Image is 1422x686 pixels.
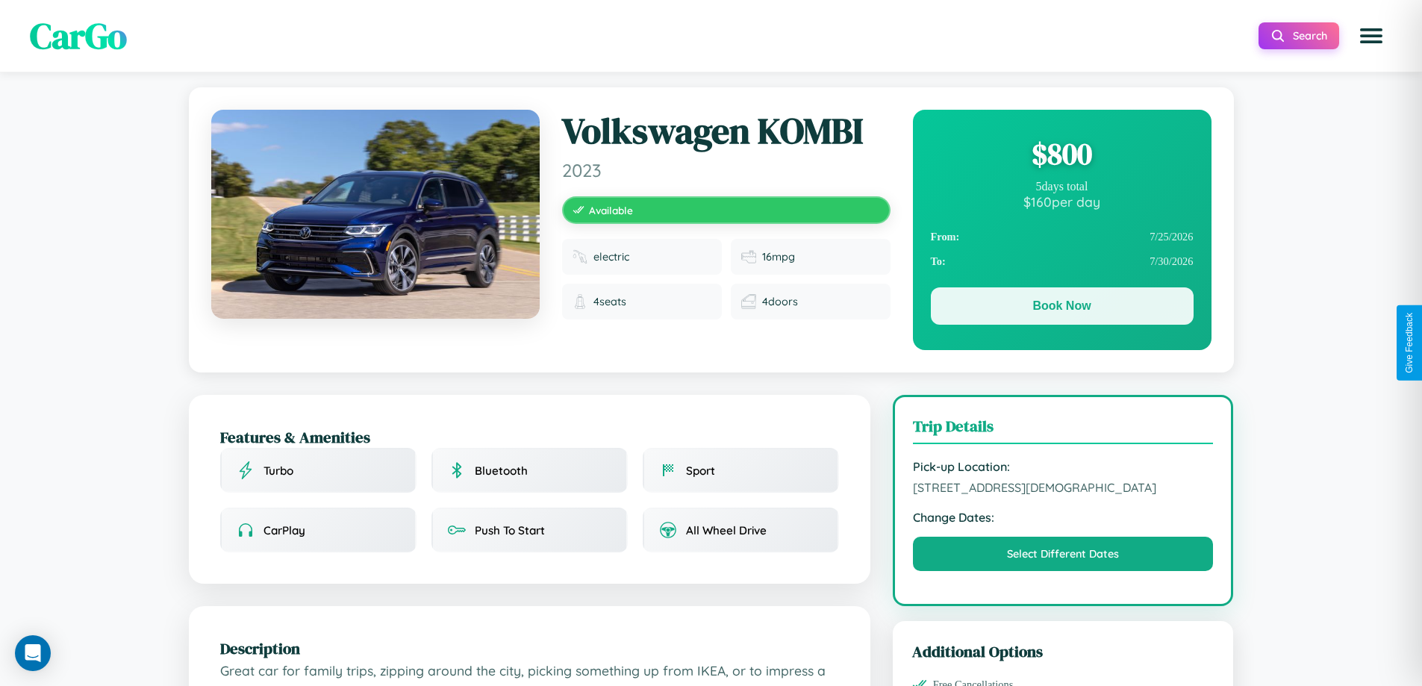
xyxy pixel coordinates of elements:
div: Open Intercom Messenger [15,635,51,671]
strong: To: [931,255,946,268]
div: $ 800 [931,134,1194,174]
span: Available [589,204,633,216]
img: Doors [741,294,756,309]
button: Select Different Dates [913,537,1214,571]
span: All Wheel Drive [686,523,767,537]
strong: From: [931,231,960,243]
img: Fuel type [573,249,587,264]
h2: Features & Amenities [220,426,839,448]
span: Bluetooth [475,464,528,478]
button: Open menu [1350,15,1392,57]
div: Give Feedback [1404,313,1415,373]
div: $ 160 per day [931,193,1194,210]
strong: Change Dates: [913,510,1214,525]
span: 2023 [562,159,891,181]
span: Sport [686,464,715,478]
span: Turbo [263,464,293,478]
h1: Volkswagen KOMBI [562,110,891,153]
span: 16 mpg [762,250,795,264]
div: 7 / 25 / 2026 [931,225,1194,249]
div: 5 days total [931,180,1194,193]
span: [STREET_ADDRESS][DEMOGRAPHIC_DATA] [913,480,1214,495]
h3: Additional Options [912,640,1214,662]
span: Push To Start [475,523,545,537]
img: Fuel efficiency [741,249,756,264]
span: electric [593,250,629,264]
button: Book Now [931,287,1194,325]
div: 7 / 30 / 2026 [931,249,1194,274]
span: 4 seats [593,295,626,308]
span: Search [1293,29,1327,43]
span: CarGo [30,11,127,60]
img: Seats [573,294,587,309]
h2: Description [220,637,839,659]
span: CarPlay [263,523,305,537]
img: Volkswagen KOMBI 2023 [211,110,540,319]
strong: Pick-up Location: [913,459,1214,474]
span: 4 doors [762,295,798,308]
h3: Trip Details [913,415,1214,444]
button: Search [1259,22,1339,49]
